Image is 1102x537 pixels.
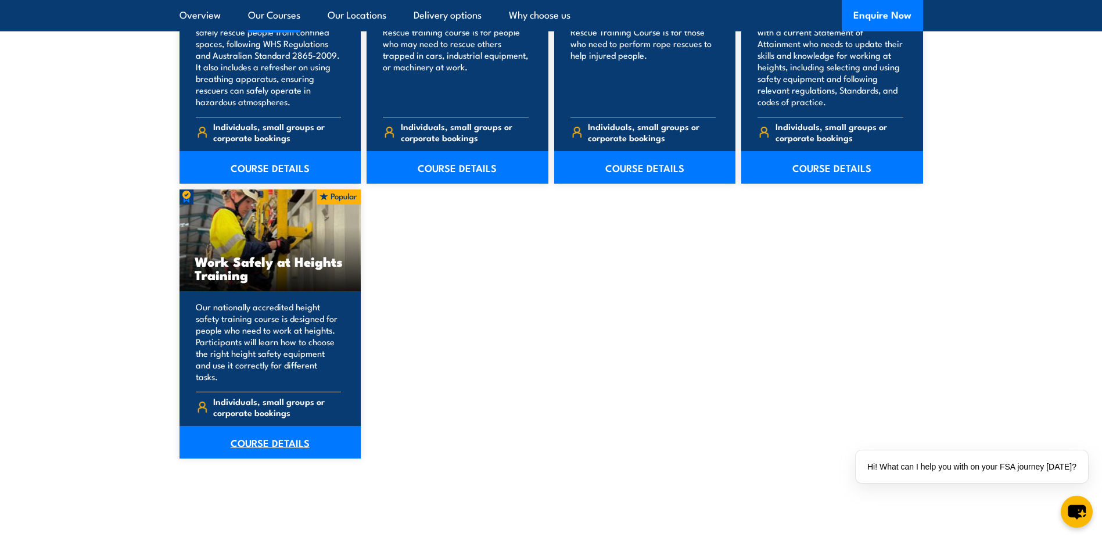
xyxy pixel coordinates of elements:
[367,151,548,184] a: COURSE DETAILS
[1061,496,1093,528] button: chat-button
[554,151,736,184] a: COURSE DETAILS
[401,121,529,143] span: Individuals, small groups or corporate bookings
[570,15,716,108] p: Our nationally accredited Vertical Rescue Training Course is for those who need to perform rope r...
[213,396,341,418] span: Individuals, small groups or corporate bookings
[758,15,903,108] p: This refresher course is for anyone with a current Statement of Attainment who needs to update th...
[180,426,361,459] a: COURSE DETAILS
[588,121,716,143] span: Individuals, small groups or corporate bookings
[213,121,341,143] span: Individuals, small groups or corporate bookings
[776,121,903,143] span: Individuals, small groups or corporate bookings
[741,151,923,184] a: COURSE DETAILS
[196,301,342,382] p: Our nationally accredited height safety training course is designed for people who need to work a...
[856,450,1088,483] div: Hi! What can I help you with on your FSA journey [DATE]?
[195,255,346,281] h3: Work Safely at Heights Training
[180,151,361,184] a: COURSE DETAILS
[196,15,342,108] p: This course teaches your team how to safely rescue people from confined spaces, following WHS Reg...
[383,15,529,108] p: Our nationally accredited Road Crash Rescue training course is for people who may need to rescue ...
